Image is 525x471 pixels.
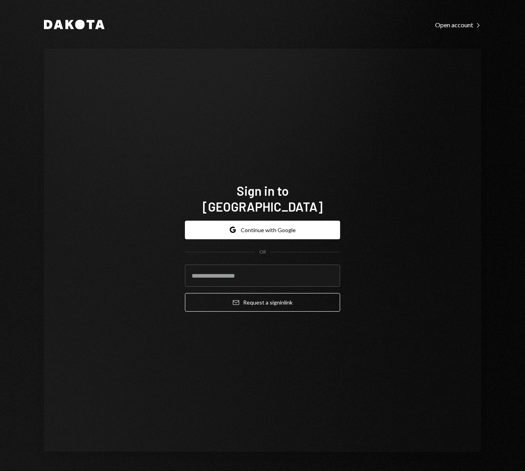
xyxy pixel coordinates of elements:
div: Open account [435,21,481,29]
button: Request a signinlink [185,293,340,312]
div: OR [259,249,266,255]
a: Open account [435,20,481,29]
button: Continue with Google [185,221,340,239]
h1: Sign in to [GEOGRAPHIC_DATA] [185,183,340,214]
